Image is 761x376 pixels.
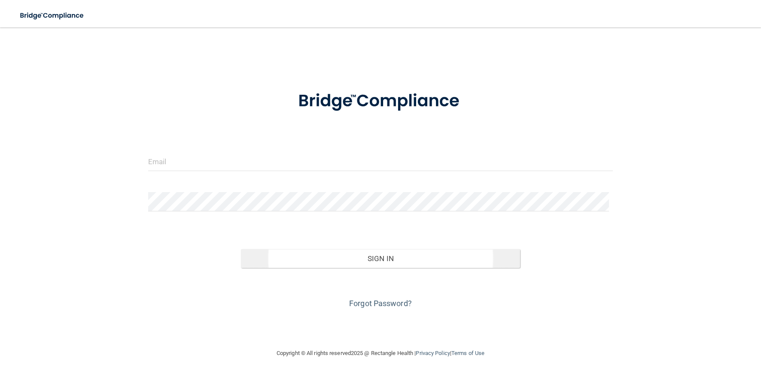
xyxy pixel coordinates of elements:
[349,299,412,308] a: Forgot Password?
[224,340,537,367] div: Copyright © All rights reserved 2025 @ Rectangle Health | |
[241,249,520,268] button: Sign In
[451,350,484,356] a: Terms of Use
[13,7,92,24] img: bridge_compliance_login_screen.278c3ca4.svg
[148,152,613,171] input: Email
[280,79,481,123] img: bridge_compliance_login_screen.278c3ca4.svg
[416,350,450,356] a: Privacy Policy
